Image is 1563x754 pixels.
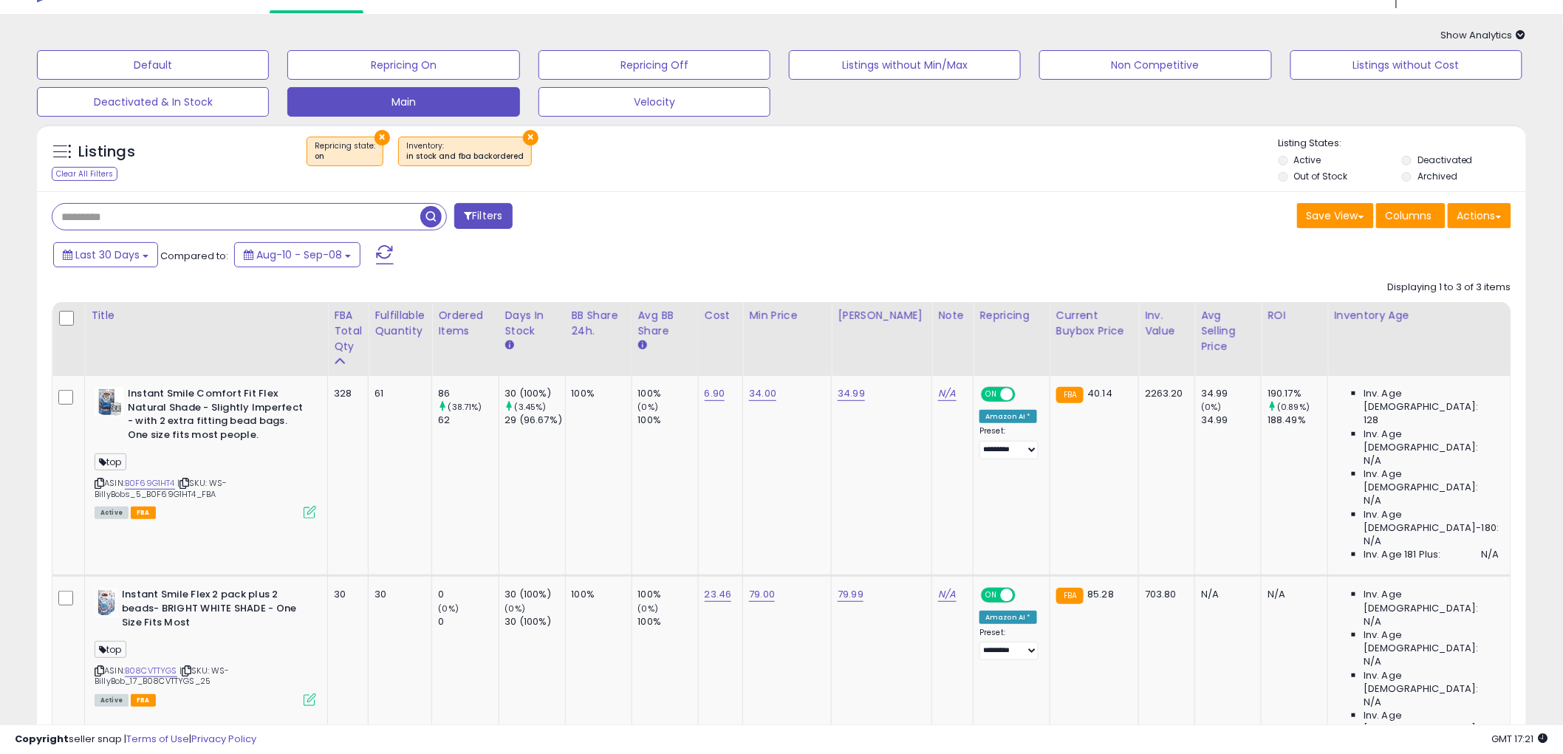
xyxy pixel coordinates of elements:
[374,387,420,400] div: 61
[979,628,1039,661] div: Preset:
[1145,588,1183,601] div: 703.80
[160,249,228,263] span: Compared to:
[15,733,256,747] div: seller snap | |
[95,477,228,499] span: | SKU: WS-BillyBobs_5_B0F69G1HT4_FBA
[1376,203,1446,228] button: Columns
[374,308,425,339] div: Fulfillable Quantity
[1364,655,1381,668] span: N/A
[287,87,519,117] button: Main
[1364,494,1381,507] span: N/A
[1087,587,1114,601] span: 85.28
[1056,588,1084,604] small: FBA
[638,414,698,427] div: 100%
[572,387,620,400] div: 100%
[1277,401,1310,413] small: (0.89%)
[638,387,698,400] div: 100%
[638,339,647,352] small: Avg BB Share.
[374,130,390,145] button: ×
[505,588,565,601] div: 30 (100%)
[515,401,547,413] small: (3.45%)
[505,308,559,339] div: Days In Stock
[78,142,135,162] h5: Listings
[1364,454,1381,467] span: N/A
[789,50,1021,80] button: Listings without Min/Max
[938,308,967,323] div: Note
[95,641,126,658] span: top
[982,589,1001,602] span: ON
[126,732,189,746] a: Terms of Use
[1201,387,1261,400] div: 34.99
[505,414,565,427] div: 29 (96.67%)
[334,387,357,400] div: 328
[448,401,482,413] small: (38.71%)
[1056,308,1132,339] div: Current Buybox Price
[572,308,626,339] div: BB Share 24h.
[37,50,269,80] button: Default
[1492,732,1548,746] span: 2025-10-9 17:21 GMT
[705,308,737,323] div: Cost
[95,387,316,517] div: ASIN:
[838,386,865,401] a: 34.99
[1290,50,1522,80] button: Listings without Cost
[1145,387,1183,400] div: 2263.20
[234,242,360,267] button: Aug-10 - Sep-08
[1268,387,1327,400] div: 190.17%
[438,414,498,427] div: 62
[505,615,565,628] div: 30 (100%)
[705,587,732,602] a: 23.46
[1294,154,1321,166] label: Active
[538,87,770,117] button: Velocity
[125,477,175,490] a: B0F69G1HT4
[1268,308,1321,323] div: ROI
[37,87,269,117] button: Deactivated & In Stock
[1482,548,1499,561] span: N/A
[95,694,129,707] span: All listings currently available for purchase on Amazon
[1201,308,1255,354] div: Avg Selling Price
[334,588,357,601] div: 30
[1364,535,1381,548] span: N/A
[438,603,459,614] small: (0%)
[1334,308,1505,323] div: Inventory Age
[979,308,1044,323] div: Repricing
[95,453,126,470] span: top
[1297,203,1374,228] button: Save View
[1145,308,1189,339] div: Inv. value
[374,588,420,601] div: 30
[1364,387,1499,414] span: Inv. Age [DEMOGRAPHIC_DATA]:
[1417,170,1457,182] label: Archived
[1294,170,1348,182] label: Out of Stock
[91,308,321,323] div: Title
[979,426,1039,459] div: Preset:
[938,386,956,401] a: N/A
[538,50,770,80] button: Repricing Off
[982,388,1001,401] span: ON
[438,588,498,601] div: 0
[1268,588,1316,601] div: N/A
[1417,154,1473,166] label: Deactivated
[638,401,659,413] small: (0%)
[1039,50,1271,80] button: Non Competitive
[505,387,565,400] div: 30 (100%)
[334,308,362,354] div: FBA Total Qty
[438,387,498,400] div: 86
[979,410,1037,423] div: Amazon AI *
[1364,588,1499,614] span: Inv. Age [DEMOGRAPHIC_DATA]:
[838,587,863,602] a: 79.99
[438,308,492,339] div: Ordered Items
[572,588,620,601] div: 100%
[1201,401,1222,413] small: (0%)
[125,665,177,677] a: B08CVTTYGS
[131,507,156,519] span: FBA
[1056,387,1084,403] small: FBA
[1364,428,1499,454] span: Inv. Age [DEMOGRAPHIC_DATA]:
[1364,669,1499,696] span: Inv. Age [DEMOGRAPHIC_DATA]:
[638,603,659,614] small: (0%)
[406,140,524,162] span: Inventory :
[1441,28,1526,42] span: Show Analytics
[523,130,538,145] button: ×
[1364,467,1499,494] span: Inv. Age [DEMOGRAPHIC_DATA]:
[1364,696,1381,709] span: N/A
[454,203,512,229] button: Filters
[838,308,926,323] div: [PERSON_NAME]
[438,615,498,628] div: 0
